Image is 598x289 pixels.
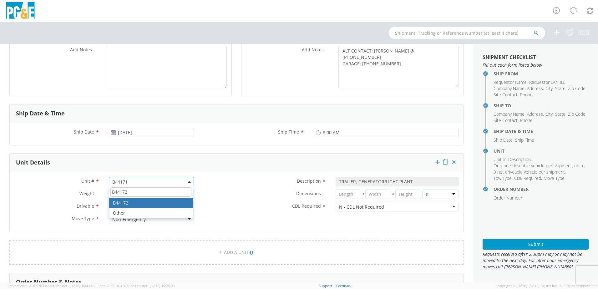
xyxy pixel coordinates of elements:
[95,283,175,288] span: Client: 2025.18.0-37e85b1
[494,187,589,191] h4: Order Number
[336,190,361,199] input: Length
[77,203,94,209] span: Drivable
[297,178,321,184] span: Description
[74,129,94,135] span: Ship Date
[545,111,554,117] li: ,
[544,175,565,181] span: Move Type
[494,175,512,181] span: Tow Type
[527,111,544,117] li: ,
[5,2,36,20] img: pge-logo-06675f144f4cfa6a6814.png
[515,137,534,143] span: Ship Time
[136,283,175,288] span: master, [DATE] 10:25:00
[79,190,94,196] span: Weight
[527,85,543,91] span: Address
[391,190,395,199] span: X
[319,283,332,288] a: Support
[555,85,566,92] li: ,
[494,137,513,143] span: Ship Date
[494,79,527,85] span: Requestor Name
[112,216,146,223] div: Non-Emergency
[527,111,543,117] span: Address
[361,190,366,199] span: X
[72,215,94,221] span: Move Type
[494,129,589,134] h4: Ship Date & Time
[529,79,565,85] li: ,
[336,283,352,288] a: Feedback
[302,47,324,53] span: Add Notes
[520,117,533,123] span: Phone
[70,47,92,53] span: Add Notes
[494,175,513,181] li: ,
[508,156,532,163] li: ,
[483,239,589,250] button: Submit
[545,111,553,117] span: City
[395,190,421,199] input: Height
[8,283,94,288] span: Server: 2025.20.0-970904bc0f3
[545,85,554,92] li: ,
[494,103,589,108] h4: Ship To
[16,160,50,166] h3: Unit Details
[568,85,585,91] span: Zip Code
[296,190,321,196] span: Dimensions
[9,240,464,265] a: ADD A UNIT
[292,203,321,209] span: CDL Required
[568,85,586,92] li: ,
[483,62,589,68] span: Fill out each form listed below
[520,92,533,98] span: Phone
[494,85,525,91] span: Company Name
[494,156,507,163] li: ,
[527,85,544,92] li: ,
[494,163,587,175] li: ,
[514,175,542,181] li: ,
[339,204,384,210] div: N - CDL Not Required
[494,111,525,117] li: ,
[568,111,586,117] li: ,
[494,156,506,162] span: Unit #
[56,283,94,288] span: master, [DATE] 10:43:43
[16,110,65,117] h3: Ship Date & Time
[16,279,82,285] h3: Order Number & Notes
[514,175,541,181] span: CDL Required
[109,177,194,186] span: B44171
[555,111,565,117] span: State
[494,149,589,153] h4: Unit
[494,137,514,143] li: ,
[568,111,585,117] span: Zip Code
[529,79,564,85] span: Requestor LAN ID
[494,71,589,76] h4: Ship From
[112,179,190,185] span: B44171
[109,208,193,218] li: Other
[495,283,590,288] span: Copyright © [DATE]-[DATE] Agistix Inc., All Rights Reserved
[483,251,589,270] span: Requests received after 2:30pm may or may not be moved to the next day. For after hour emergency ...
[494,195,522,201] span: Order Number
[109,198,193,208] li: B44172
[555,111,566,117] li: ,
[278,129,299,135] span: Ship Time
[494,92,518,98] span: Site Contact
[365,190,391,199] input: Width
[494,85,525,92] li: ,
[494,79,528,85] li: ,
[494,111,525,117] span: Company Name
[494,92,519,98] li: ,
[389,27,545,39] input: Shipment, Tracking or Reference Number (at least 4 chars)
[494,117,519,124] li: ,
[494,163,585,175] span: Only one driveable vehicle per shipment, up to 3 not driveable vehicle per shipment
[508,156,531,162] span: Description
[545,85,553,91] span: City
[483,54,536,61] strong: Shipment Checklist
[555,85,565,91] span: State
[81,178,94,184] span: Unit #
[494,117,518,123] span: Site Contact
